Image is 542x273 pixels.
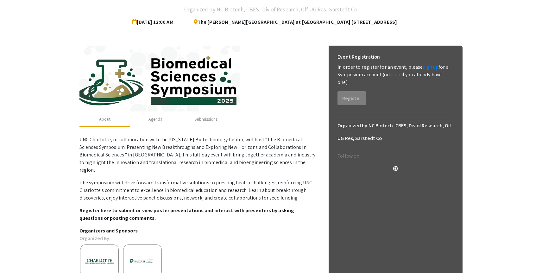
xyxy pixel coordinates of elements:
[337,63,453,86] p: In order to register for an event, please for a Symposium account (or if you already have one).
[148,116,163,123] div: Agenda
[423,64,438,70] a: sign up
[80,254,118,268] img: 99400116-6a94-431f-b487-d8e0c4888162.png
[389,71,401,78] a: log in
[5,244,27,268] iframe: Chat
[194,116,217,123] div: Submissions
[337,51,380,63] h6: Event Registration
[132,16,176,29] span: [DATE] 12:00 AM
[79,207,294,221] strong: Register here to submit or view poster presentations and interact with presenters by asking quest...
[184,3,357,16] h4: Organized by NC Biotech, CBES, Div of Research, Off UG Res, Sarstedt Co
[337,119,453,145] h6: Organized by NC Biotech, CBES, Div of Research, Off UG Res, Sarstedt Co
[79,46,317,112] img: c1384964-d4cf-4e9d-8fb0-60982fefffba.jpg
[79,227,317,235] p: Organizers and Sponsors
[79,179,317,202] p: The symposium will drive forward transformative solutions to pressing health challenges, reinforc...
[189,16,397,29] span: The [PERSON_NAME][GEOGRAPHIC_DATA] at [GEOGRAPHIC_DATA] [STREET_ADDRESS]
[337,91,366,105] button: Register
[337,152,453,160] p: Follow on
[79,235,110,242] p: Organized By:
[99,116,110,123] div: About
[79,136,317,174] p: UNC Charlotte, in collaboration with the [US_STATE] Biotechnology Center, will host "The Biomedic...
[123,254,161,268] img: f59c74af-7554-481c-927e-f6e308d3c5c7.png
